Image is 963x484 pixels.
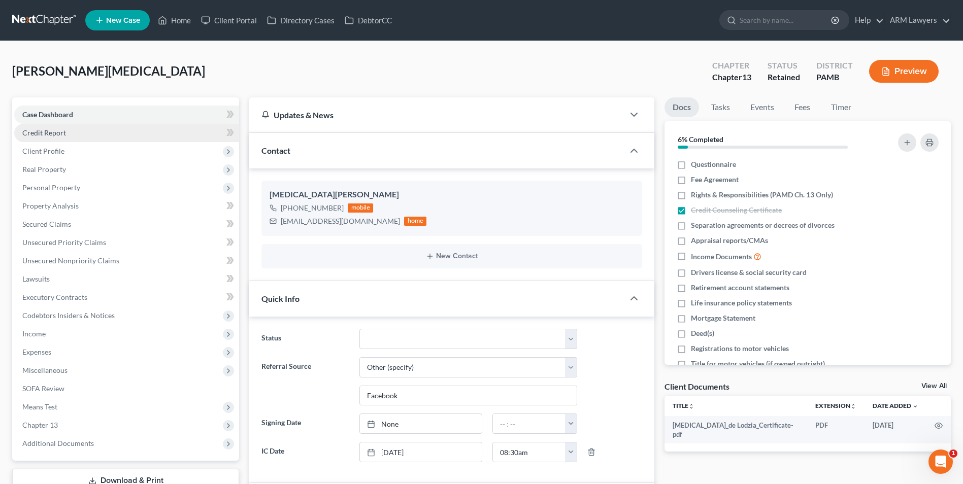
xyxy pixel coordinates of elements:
[14,379,239,398] a: SOFA Review
[691,175,739,185] span: Fee Agreement
[865,416,926,444] td: [DATE]
[691,267,807,278] span: Drivers license & social security card
[691,235,768,246] span: Appraisal reports/CMAs
[360,386,577,405] input: Other Referral Source
[261,146,290,155] span: Contact
[691,190,833,200] span: Rights & Responsibilities (PAMD Ch. 13 Only)
[691,298,792,308] span: Life insurance policy statements
[850,403,856,409] i: unfold_more
[14,124,239,142] a: Credit Report
[921,383,947,390] a: View All
[14,288,239,306] a: Executory Contracts
[691,220,835,230] span: Separation agreements or decrees of divorces
[22,348,51,356] span: Expenses
[12,63,205,78] span: [PERSON_NAME][MEDICAL_DATA]
[270,252,634,260] button: New Contact
[742,97,782,117] a: Events
[691,283,789,293] span: Retirement account statements
[928,450,953,474] iframe: Intercom live chat
[22,183,80,192] span: Personal Property
[281,203,344,213] div: [PHONE_NUMBER]
[786,97,819,117] a: Fees
[673,402,694,409] a: Titleunfold_more
[14,215,239,233] a: Secured Claims
[256,413,354,434] label: Signing Date
[340,11,397,29] a: DebtorCC
[404,217,426,226] div: home
[22,201,79,210] span: Property Analysis
[691,313,755,323] span: Mortgage Statement
[22,110,73,119] span: Case Dashboard
[261,110,612,120] div: Updates & News
[807,416,865,444] td: PDF
[256,442,354,462] label: IC Date
[22,128,66,137] span: Credit Report
[348,203,373,213] div: mobile
[22,256,119,265] span: Unsecured Nonpriority Claims
[815,402,856,409] a: Extensionunfold_more
[885,11,950,29] a: ARM Lawyers
[691,359,825,369] span: Title for motor vehicles (if owned outright)
[22,147,64,155] span: Client Profile
[14,106,239,124] a: Case Dashboard
[678,135,723,144] strong: 6% Completed
[360,414,482,433] a: None
[22,439,94,447] span: Additional Documents
[281,216,400,226] div: [EMAIL_ADDRESS][DOMAIN_NAME]
[493,442,566,462] input: -- : --
[768,72,800,83] div: Retained
[691,252,752,262] span: Income Documents
[22,402,57,411] span: Means Test
[256,357,354,406] label: Referral Source
[14,233,239,252] a: Unsecured Priority Claims
[712,72,751,83] div: Chapter
[262,11,340,29] a: Directory Cases
[740,11,833,29] input: Search by name...
[665,416,807,444] td: [MEDICAL_DATA]_de Lodzia_Certificate-pdf
[14,252,239,270] a: Unsecured Nonpriority Claims
[742,72,751,82] span: 13
[949,450,957,458] span: 1
[873,402,918,409] a: Date Added expand_more
[823,97,859,117] a: Timer
[691,328,714,338] span: Deed(s)
[850,11,884,29] a: Help
[768,60,800,72] div: Status
[712,60,751,72] div: Chapter
[691,159,736,169] span: Questionnaire
[816,60,853,72] div: District
[22,165,66,174] span: Real Property
[261,294,300,303] span: Quick Info
[14,197,239,215] a: Property Analysis
[665,97,699,117] a: Docs
[22,384,64,393] span: SOFA Review
[196,11,262,29] a: Client Portal
[22,220,71,228] span: Secured Claims
[703,97,738,117] a: Tasks
[22,366,68,374] span: Miscellaneous
[256,329,354,349] label: Status
[912,403,918,409] i: expand_more
[22,293,87,301] span: Executory Contracts
[22,238,106,247] span: Unsecured Priority Claims
[270,189,634,201] div: [MEDICAL_DATA][PERSON_NAME]
[22,311,115,320] span: Codebtors Insiders & Notices
[691,343,789,354] span: Registrations to motor vehicles
[22,421,58,429] span: Chapter 13
[691,205,782,215] span: Credit Counseling Certificate
[106,17,140,24] span: New Case
[869,60,939,83] button: Preview
[22,274,50,283] span: Lawsuits
[665,381,729,392] div: Client Documents
[22,329,46,338] span: Income
[360,442,482,462] a: [DATE]
[688,403,694,409] i: unfold_more
[14,270,239,288] a: Lawsuits
[816,72,853,83] div: PAMB
[493,414,566,433] input: -- : --
[153,11,196,29] a: Home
